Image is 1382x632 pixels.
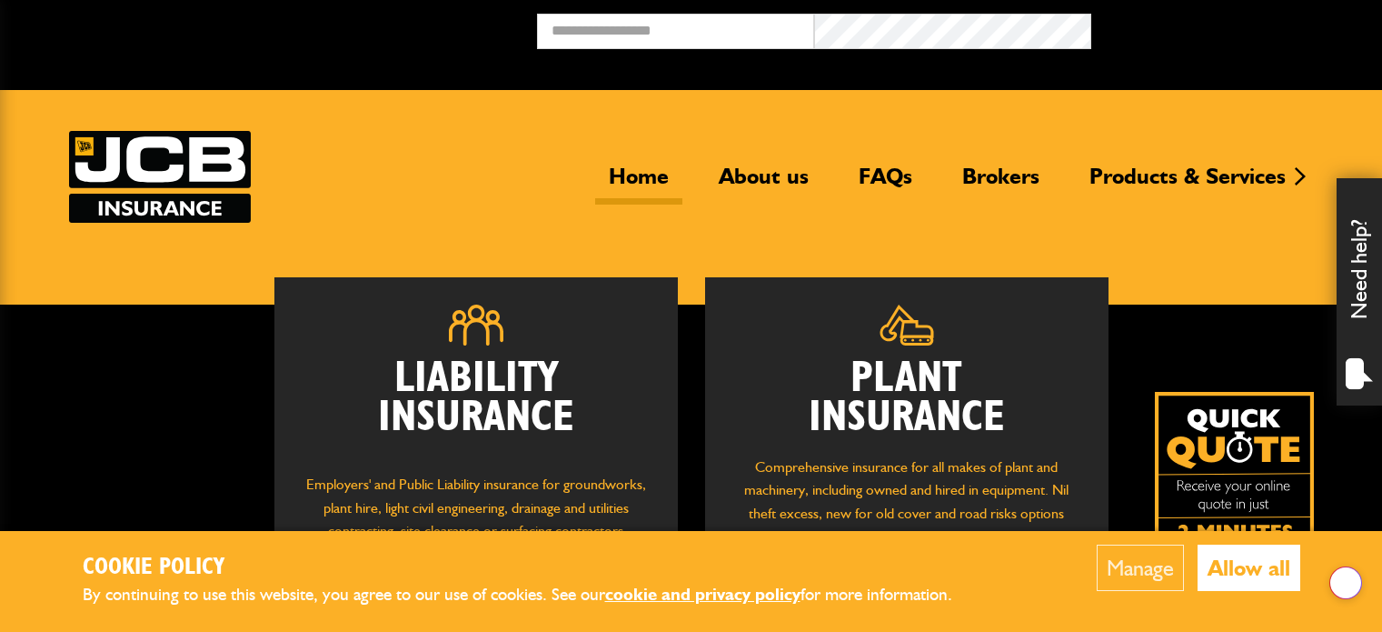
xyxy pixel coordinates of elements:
[595,163,682,205] a: Home
[1155,392,1314,551] img: Quick Quote
[732,359,1081,437] h2: Plant Insurance
[83,554,982,582] h2: Cookie Policy
[1076,163,1299,205] a: Products & Services
[69,131,251,223] img: JCB Insurance Services logo
[302,359,651,456] h2: Liability Insurance
[705,163,822,205] a: About us
[83,581,982,609] p: By continuing to use this website, you agree to our use of cookies. See our for more information.
[732,456,1081,548] p: Comprehensive insurance for all makes of plant and machinery, including owned and hired in equipm...
[69,131,251,223] a: JCB Insurance Services
[302,473,651,560] p: Employers' and Public Liability insurance for groundworks, plant hire, light civil engineering, d...
[1155,392,1314,551] a: Get your insurance quote isn just 2-minutes
[1198,545,1300,591] button: Allow all
[605,584,800,605] a: cookie and privacy policy
[1337,178,1382,406] div: Need help?
[1091,14,1368,42] button: Broker Login
[1097,545,1184,591] button: Manage
[845,163,926,205] a: FAQs
[949,163,1053,205] a: Brokers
